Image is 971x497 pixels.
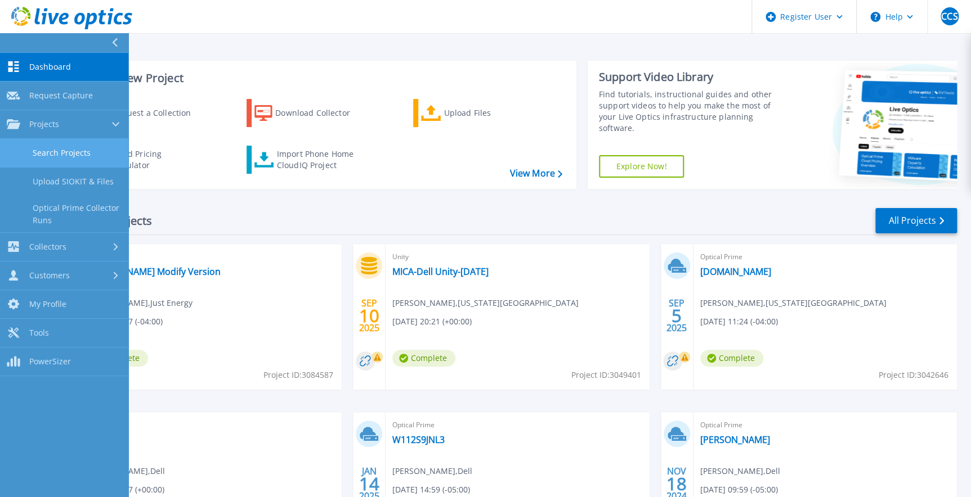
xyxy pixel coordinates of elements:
[700,315,778,328] span: [DATE] 11:24 (-04:00)
[29,62,71,72] span: Dashboard
[277,148,365,171] div: Import Phone Home CloudIQ Project
[247,99,372,127] a: Download Collector
[571,369,641,381] span: Project ID: 3049401
[85,266,221,277] a: [PERSON_NAME] Modify Version
[29,356,71,367] span: PowerSizer
[879,369,948,381] span: Project ID: 3042646
[666,479,687,489] span: 18
[29,270,70,281] span: Customers
[29,328,49,338] span: Tools
[392,419,642,431] span: Optical Prime
[413,99,539,127] a: Upload Files
[110,148,200,171] div: Cloud Pricing Calculator
[29,299,66,309] span: My Profile
[700,350,763,367] span: Complete
[392,251,642,263] span: Unity
[672,311,682,320] span: 5
[263,369,333,381] span: Project ID: 3084587
[599,155,684,178] a: Explore Now!
[80,72,562,84] h3: Start a New Project
[941,12,957,21] span: CCS
[599,89,786,134] div: Find tutorials, instructional guides and other support videos to help you make the most of your L...
[85,297,193,309] span: [PERSON_NAME] , Just Energy
[392,434,445,445] a: W112S9JNL3
[392,465,472,477] span: [PERSON_NAME] , Dell
[666,295,687,336] div: SEP 2025
[700,419,950,431] span: Optical Prime
[392,484,470,496] span: [DATE] 14:59 (-05:00)
[112,102,202,124] div: Request a Collection
[85,251,335,263] span: Optical Prime
[85,419,335,431] span: Data Domain
[700,484,778,496] span: [DATE] 09:59 (-05:00)
[599,70,786,84] div: Support Video Library
[875,208,957,233] a: All Projects
[29,91,93,101] span: Request Capture
[700,465,780,477] span: [PERSON_NAME] , Dell
[700,251,950,263] span: Optical Prime
[80,146,205,174] a: Cloud Pricing Calculator
[509,168,562,179] a: View More
[392,266,489,277] a: MICA-Dell Unity-[DATE]
[392,350,455,367] span: Complete
[359,295,380,336] div: SEP 2025
[359,479,379,489] span: 14
[392,297,579,309] span: [PERSON_NAME] , [US_STATE][GEOGRAPHIC_DATA]
[275,102,365,124] div: Download Collector
[392,315,472,328] span: [DATE] 20:21 (+00:00)
[444,102,534,124] div: Upload Files
[80,99,205,127] a: Request a Collection
[700,297,887,309] span: [PERSON_NAME] , [US_STATE][GEOGRAPHIC_DATA]
[29,242,66,252] span: Collectors
[700,266,771,277] a: [DOMAIN_NAME]
[29,119,59,129] span: Projects
[700,434,770,445] a: [PERSON_NAME]
[359,311,379,320] span: 10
